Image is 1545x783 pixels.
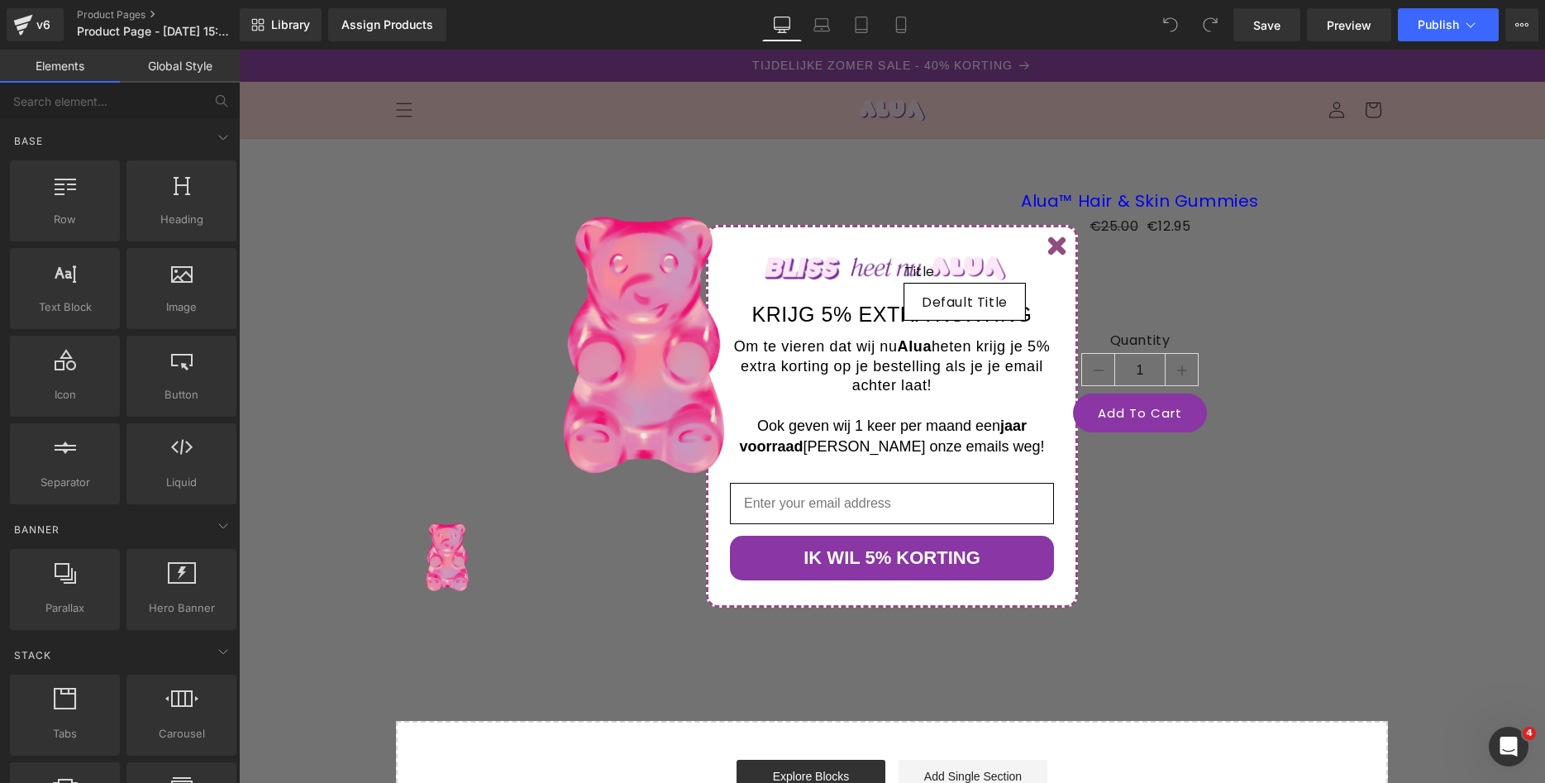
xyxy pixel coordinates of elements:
span: Default Title [683,235,769,270]
span: Publish [1418,18,1459,31]
span: Image [131,298,231,316]
span: €25.00 [851,167,900,186]
a: Mobile [881,8,921,41]
span: Tabs [15,725,115,742]
a: New Library [240,8,322,41]
a: Alua™ Hair & Skin Gummies [171,466,250,554]
iframe: Intercom live chat [1489,727,1528,766]
label: Quantity [665,283,1137,303]
button: More [1505,8,1538,41]
span: Stack [12,647,53,663]
span: Hero Banner [131,599,231,617]
span: Library [271,17,310,32]
div: v6 [33,14,54,36]
a: Add Single Section [660,710,808,743]
span: Carousel [131,725,231,742]
a: Laptop [802,8,842,41]
a: Tablet [842,8,881,41]
span: Base [12,133,45,149]
span: Icon [15,386,115,403]
span: €12.95 [908,165,952,189]
a: Desktop [762,8,802,41]
span: Preview [1327,17,1371,34]
button: Undo [1154,8,1187,41]
span: Row [15,211,115,228]
button: Redo [1194,8,1227,41]
a: Explore Blocks [498,710,646,743]
span: 4 [1523,727,1536,740]
span: Product Page - [DATE] 15:47:48 [77,25,236,38]
span: Parallax [15,599,115,617]
a: v6 [7,8,64,41]
label: Title [665,214,1137,234]
a: Global Style [120,50,240,83]
img: Alua™ Hair & Skin Gummies [171,466,246,549]
a: Preview [1307,8,1391,41]
span: Heading [131,211,231,228]
span: Liquid [131,474,231,491]
a: Product Pages [77,8,267,21]
span: Text Block [15,298,115,316]
button: Add To Cart [834,344,968,383]
div: Assign Products [341,18,433,31]
button: Publish [1398,8,1499,41]
span: Banner [12,522,61,537]
a: Alua™ Hair & Skin Gummies [782,141,1020,161]
span: Save [1253,17,1280,34]
img: Alua™ Hair & Skin Gummies [264,139,546,452]
span: Button [131,386,231,403]
span: Separator [15,474,115,491]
